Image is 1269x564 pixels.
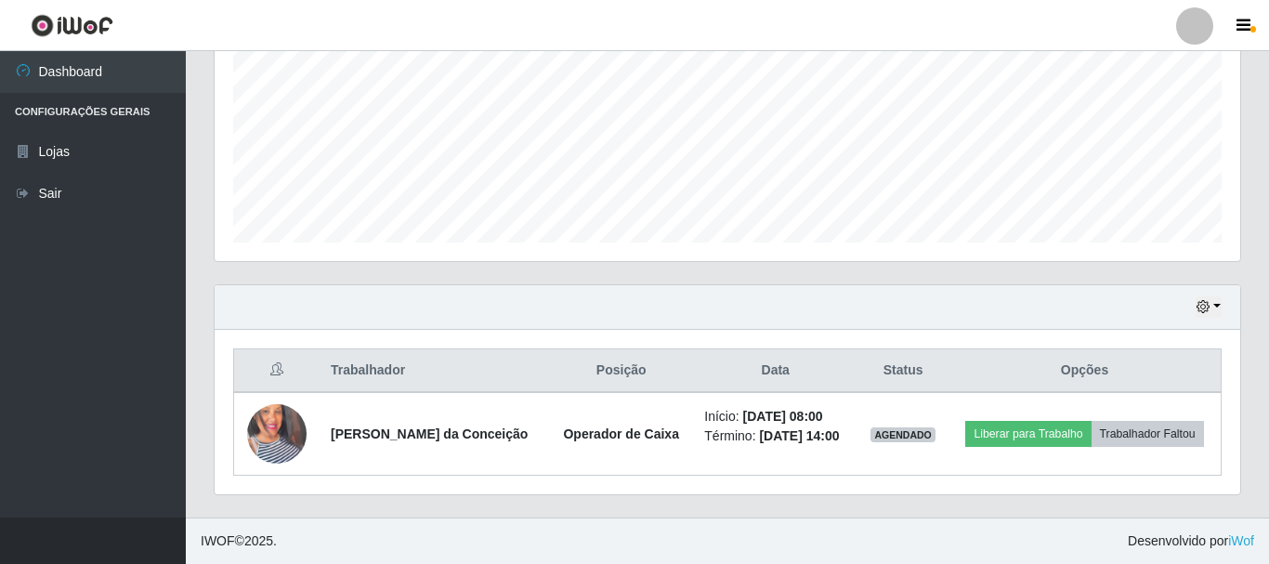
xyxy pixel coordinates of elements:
[1128,531,1254,551] span: Desenvolvido por
[965,421,1091,447] button: Liberar para Trabalho
[704,426,846,446] li: Término:
[563,426,679,441] strong: Operador de Caixa
[693,349,857,393] th: Data
[1228,533,1254,548] a: iWof
[1092,421,1204,447] button: Trabalhador Faltou
[331,426,528,441] strong: [PERSON_NAME] da Conceição
[704,407,846,426] li: Início:
[247,381,307,487] img: 1702743014516.jpeg
[857,349,948,393] th: Status
[759,428,839,443] time: [DATE] 14:00
[948,349,1221,393] th: Opções
[549,349,693,393] th: Posição
[320,349,549,393] th: Trabalhador
[201,531,277,551] span: © 2025 .
[201,533,235,548] span: IWOF
[743,409,823,424] time: [DATE] 08:00
[870,427,935,442] span: AGENDADO
[31,14,113,37] img: CoreUI Logo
